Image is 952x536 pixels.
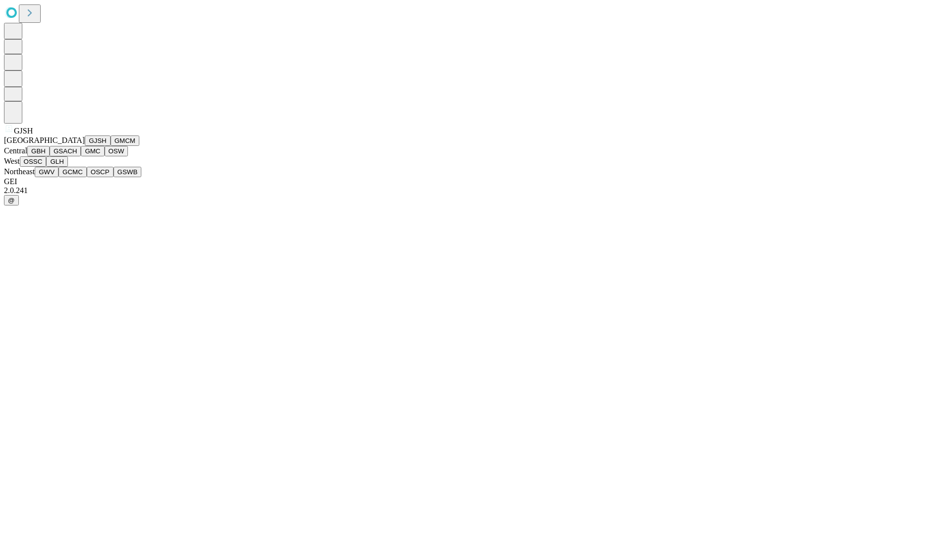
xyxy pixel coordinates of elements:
span: Northeast [4,167,35,176]
button: GMCM [111,135,139,146]
button: GSWB [114,167,142,177]
button: GCMC [59,167,87,177]
button: GWV [35,167,59,177]
span: GJSH [14,127,33,135]
button: GLH [46,156,67,167]
div: GEI [4,177,948,186]
button: OSSC [20,156,47,167]
div: 2.0.241 [4,186,948,195]
span: @ [8,197,15,204]
span: West [4,157,20,165]
button: GBH [27,146,50,156]
button: GSACH [50,146,81,156]
button: GMC [81,146,104,156]
button: OSCP [87,167,114,177]
span: Central [4,146,27,155]
button: GJSH [85,135,111,146]
button: OSW [105,146,128,156]
button: @ [4,195,19,205]
span: [GEOGRAPHIC_DATA] [4,136,85,144]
